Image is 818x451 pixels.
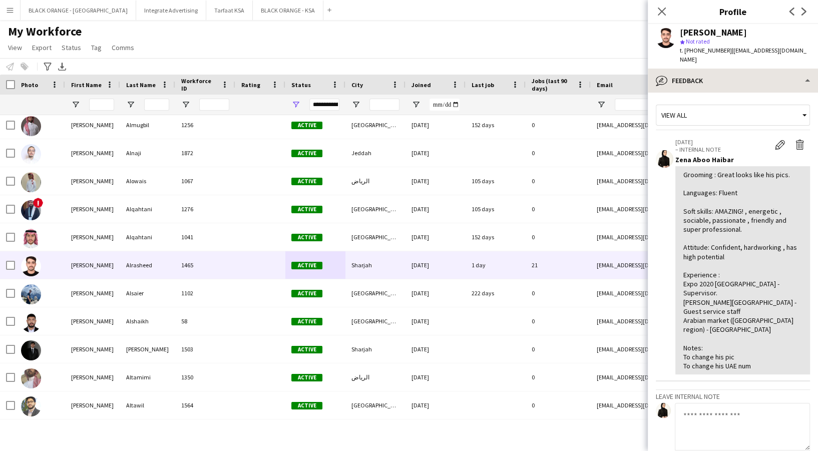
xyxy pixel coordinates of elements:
h3: Leave internal note [656,392,810,401]
input: Workforce ID Filter Input [199,99,229,111]
div: [EMAIL_ADDRESS][DOMAIN_NAME] [591,307,791,335]
div: [DATE] [405,279,466,307]
input: Joined Filter Input [430,99,460,111]
a: Comms [108,41,138,54]
div: [EMAIL_ADDRESS][DOMAIN_NAME] [591,391,791,419]
span: Email [597,81,613,89]
a: Status [58,41,85,54]
div: Alrasheed [120,251,175,279]
div: [DATE] [405,167,466,195]
span: My Workforce [8,24,82,39]
span: Active [291,346,322,353]
div: [EMAIL_ADDRESS][DOMAIN_NAME] [591,251,791,279]
span: Active [291,234,322,241]
div: [GEOGRAPHIC_DATA] [345,195,405,223]
div: Feedback [648,69,818,93]
span: Active [291,178,322,185]
div: 1067 [175,167,235,195]
div: [DATE] [405,307,466,335]
div: [GEOGRAPHIC_DATA] [345,111,405,139]
span: Comms [112,43,134,52]
span: Last Name [126,81,156,89]
app-action-btn: Advanced filters [42,61,54,73]
span: | [EMAIL_ADDRESS][DOMAIN_NAME] [680,47,806,63]
div: 0 [526,335,591,363]
button: Open Filter Menu [181,100,190,109]
span: Status [62,43,81,52]
div: [EMAIL_ADDRESS][DOMAIN_NAME] [591,419,791,447]
div: 1041 [175,223,235,251]
span: Last job [472,81,494,89]
span: View all [661,111,687,120]
img: Abdullah Alqahtani [21,228,41,248]
div: 152 days [466,111,526,139]
span: View [8,43,22,52]
div: 1872 [175,139,235,167]
div: [DATE] [405,111,466,139]
div: [EMAIL_ADDRESS][DOMAIN_NAME] [591,139,791,167]
div: [GEOGRAPHIC_DATA] [345,223,405,251]
div: [PERSON_NAME] [65,195,120,223]
div: Alqahtani [120,223,175,251]
div: 1035 [175,419,235,447]
div: 0 [526,111,591,139]
input: First Name Filter Input [89,99,114,111]
div: 1465 [175,251,235,279]
div: Alshaikh [120,307,175,335]
div: [EMAIL_ADDRESS][DOMAIN_NAME] [591,363,791,391]
div: Sharjah [345,335,405,363]
div: 1503 [175,335,235,363]
button: Integrate Advertising [136,1,206,20]
button: Open Filter Menu [597,100,606,109]
span: Active [291,318,322,325]
img: Abdullah Alowais [21,172,41,192]
div: [DATE] [405,139,466,167]
div: [DATE] [405,251,466,279]
img: Abdullah Alqahtani [21,200,41,220]
div: Grooming : Great looks like his pics. Languages: Fluent Soft skills: AMAZING! , energetic , socia... [683,170,802,370]
span: Workforce ID [181,77,217,92]
div: 21 [526,251,591,279]
div: [PERSON_NAME] [65,363,120,391]
div: 105 days [466,195,526,223]
div: 0 [526,139,591,167]
div: [DATE] [405,223,466,251]
div: 0 [526,279,591,307]
input: Last Name Filter Input [144,99,169,111]
span: Active [291,122,322,129]
input: Email Filter Input [615,99,785,111]
button: Open Filter Menu [126,100,135,109]
div: 1102 [175,279,235,307]
div: 222 days [466,419,526,447]
div: [PERSON_NAME] [65,111,120,139]
div: [PERSON_NAME] [65,279,120,307]
div: [PERSON_NAME] [65,223,120,251]
button: Open Filter Menu [71,100,80,109]
div: [EMAIL_ADDRESS][DOMAIN_NAME] [591,335,791,363]
a: Tag [87,41,106,54]
div: 1276 [175,195,235,223]
div: [EMAIL_ADDRESS][DOMAIN_NAME] [591,167,791,195]
div: [PERSON_NAME] [65,139,120,167]
div: Alsaier [120,279,175,307]
div: [PERSON_NAME] [65,307,120,335]
span: t. [PHONE_NUMBER] [680,47,732,54]
span: Active [291,374,322,381]
span: Tag [91,43,102,52]
div: [PERSON_NAME] [120,335,175,363]
div: [PERSON_NAME] [680,28,747,37]
div: Altoaimi [120,419,175,447]
div: [PERSON_NAME] [65,419,120,447]
div: [GEOGRAPHIC_DATA] [345,307,405,335]
div: 0 [526,391,591,419]
app-action-btn: Export XLSX [56,61,68,73]
div: [DATE] [405,363,466,391]
img: Abdullah Alrasheed [21,256,41,276]
div: Alowais [120,167,175,195]
a: View [4,41,26,54]
div: [PERSON_NAME] [65,335,120,363]
div: [PERSON_NAME] [65,391,120,419]
span: Status [291,81,311,89]
div: Almugbil [120,111,175,139]
p: [DATE] [675,138,770,146]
